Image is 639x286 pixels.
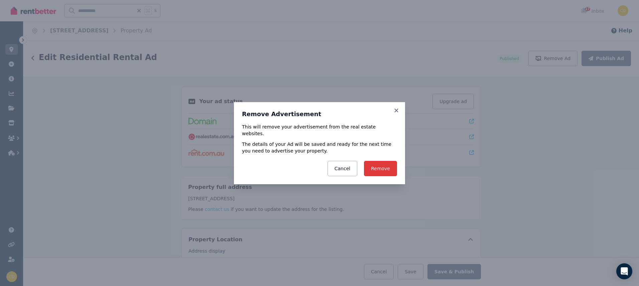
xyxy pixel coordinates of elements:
[364,161,397,176] button: Remove
[242,110,397,118] h3: Remove Advertisement
[616,263,632,279] div: Open Intercom Messenger
[242,141,397,154] p: The details of your Ad will be saved and ready for the next time you need to advertise your prope...
[328,161,357,176] button: Cancel
[242,123,397,137] p: This will remove your advertisement from the real estate websites.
